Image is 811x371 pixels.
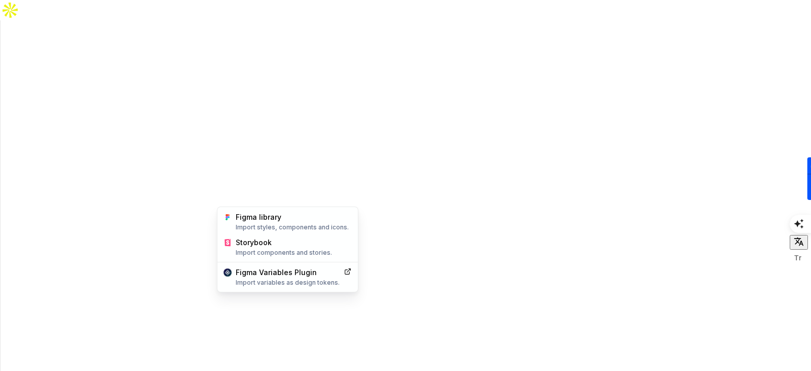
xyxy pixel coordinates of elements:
div: Figma Variables Plugin [236,267,340,287]
div: Import styles, components and icons. [236,223,352,231]
div: Figma library [236,212,352,231]
div: Storybook [236,238,352,257]
div: Import components and stories. [236,249,352,257]
div: Import variables as design tokens. [236,279,340,287]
